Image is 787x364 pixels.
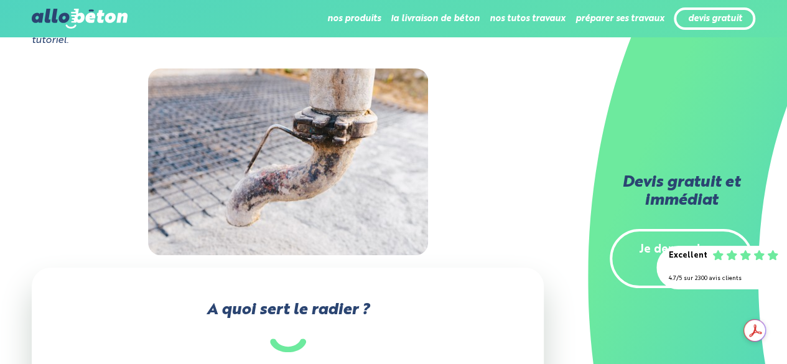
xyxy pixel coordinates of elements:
img: Radiers [148,68,428,255]
li: nos produits [327,4,380,34]
li: préparer ses travaux [575,4,664,34]
img: allobéton [32,9,128,29]
div: 4.7/5 sur 2300 avis clients [669,270,775,288]
a: devis gratuit [687,14,742,24]
div: Excellent [669,247,707,265]
a: Je demande un devis [610,229,753,289]
li: nos tutos travaux [489,4,565,34]
h2: Devis gratuit et immédiat [610,174,753,210]
h2: A quoi sert le radier ? [75,302,501,352]
li: la livraison de béton [390,4,479,34]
